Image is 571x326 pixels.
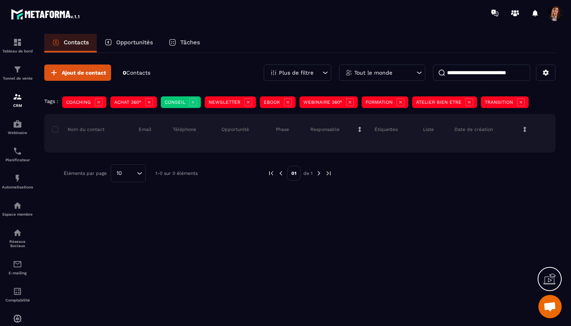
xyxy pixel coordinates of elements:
[2,131,33,135] p: Webinaire
[97,34,161,52] a: Opportunités
[279,70,313,75] p: Plus de filtre
[277,170,284,177] img: prev
[315,170,322,177] img: next
[125,169,135,178] input: Search for option
[2,222,33,254] a: social-networksocial-networkRéseaux Sociaux
[2,32,33,59] a: formationformationTableau de bord
[52,126,104,132] p: Nom du contact
[44,65,111,81] button: Ajout de contact
[123,69,150,77] p: 0
[303,170,313,176] p: de 1
[276,126,289,132] p: Phase
[209,99,240,105] p: NEWSLETTER
[126,70,150,76] span: Contacts
[66,99,91,105] p: COACHING
[13,146,22,156] img: scheduler
[13,38,22,47] img: formation
[44,98,58,104] p: Tags :
[2,185,33,189] p: Automatisations
[161,34,208,52] a: Tâches
[2,271,33,275] p: E-mailing
[2,113,33,141] a: automationsautomationsWebinaire
[2,103,33,108] p: CRM
[354,70,392,75] p: Tout le monde
[310,126,339,132] p: Responsable
[13,314,22,323] img: automations
[325,170,332,177] img: next
[264,99,280,105] p: EBOOK
[454,126,493,132] p: Date de création
[538,295,562,318] a: Ouvrir le chat
[416,99,461,105] p: ATELIER BIEN ETRE
[2,168,33,195] a: automationsautomationsAutomatisations
[64,171,107,176] p: Éléments par page
[2,254,33,281] a: emailemailE-mailing
[13,65,22,74] img: formation
[2,158,33,162] p: Planificateur
[13,260,22,269] img: email
[2,86,33,113] a: formationformationCRM
[2,212,33,216] p: Espace membre
[2,141,33,168] a: schedulerschedulerPlanificateur
[2,298,33,302] p: Comptabilité
[44,34,97,52] a: Contacts
[180,39,200,46] p: Tâches
[485,99,513,105] p: TRANSITION
[173,126,196,132] p: Téléphone
[139,126,151,132] p: Email
[13,174,22,183] img: automations
[303,99,342,105] p: WEBINAIRE 360°
[2,239,33,248] p: Réseaux Sociaux
[2,59,33,86] a: formationformationTunnel de vente
[423,126,434,132] p: Liste
[13,119,22,129] img: automations
[268,170,275,177] img: prev
[366,99,393,105] p: FORMATION
[165,99,185,105] p: CONSEIL
[374,126,398,132] p: Étiquettes
[11,7,81,21] img: logo
[2,76,33,80] p: Tunnel de vente
[2,195,33,222] a: automationsautomationsEspace membre
[2,281,33,308] a: accountantaccountantComptabilité
[155,171,198,176] p: 1-0 sur 0 éléments
[221,126,249,132] p: Opportunité
[62,69,106,77] span: Ajout de contact
[114,99,141,105] p: ACHAT 360°
[13,287,22,296] img: accountant
[111,164,146,182] div: Search for option
[116,39,153,46] p: Opportunités
[2,49,33,53] p: Tableau de bord
[287,166,301,181] p: 01
[114,169,125,178] span: 10
[13,92,22,101] img: formation
[13,228,22,237] img: social-network
[13,201,22,210] img: automations
[64,39,89,46] p: Contacts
